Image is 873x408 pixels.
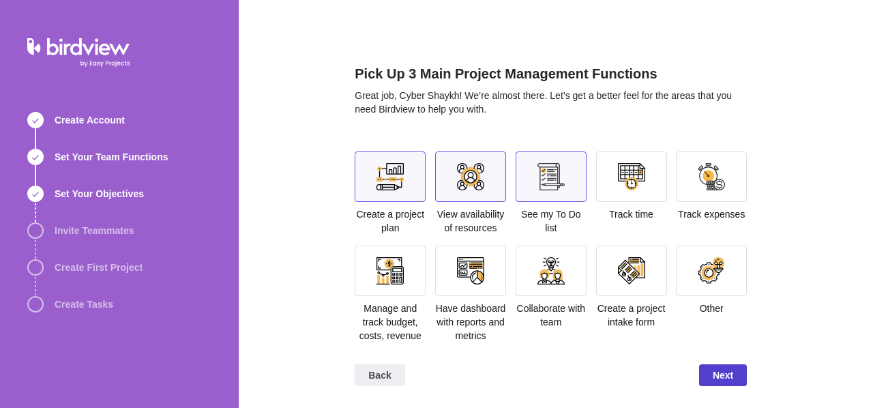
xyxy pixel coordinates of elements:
[517,303,585,327] span: Collaborate with team
[713,367,733,383] span: Next
[359,303,421,341] span: Manage and track budget, costs, revenue
[678,209,745,220] span: Track expenses
[521,209,581,233] span: See my To Do list
[700,303,724,314] span: Other
[356,209,424,233] span: Create a project plan
[55,224,134,237] span: Invite Teammates
[609,209,653,220] span: Track time
[368,367,391,383] span: Back
[55,150,168,164] span: Set Your Team Functions
[55,187,144,201] span: Set Your Objectives
[355,64,747,89] h2: Pick Up 3 Main Project Management Functions
[597,303,666,327] span: Create a project intake form
[355,90,732,115] span: Great job, Cyber Shaykh! We’re almost there. Let’s get a better feel for the areas that you need ...
[55,297,113,311] span: Create Tasks
[699,364,747,386] span: Next
[437,209,505,233] span: View availability of resources
[55,113,125,127] span: Create Account
[55,261,143,274] span: Create First Project
[355,364,404,386] span: Back
[436,303,506,341] span: Have dashboard with reports and metrics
